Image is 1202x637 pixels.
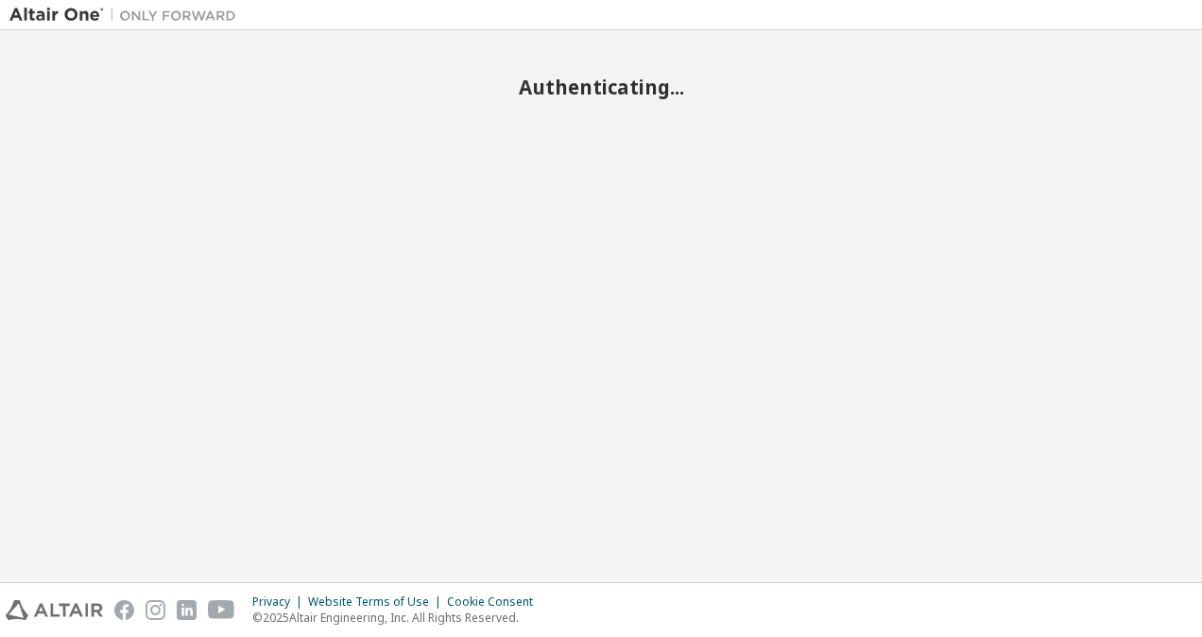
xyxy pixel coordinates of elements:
[308,594,447,610] div: Website Terms of Use
[114,600,134,620] img: facebook.svg
[447,594,544,610] div: Cookie Consent
[6,600,103,620] img: altair_logo.svg
[9,6,246,25] img: Altair One
[177,600,197,620] img: linkedin.svg
[208,600,235,620] img: youtube.svg
[252,610,544,626] p: © 2025 Altair Engineering, Inc. All Rights Reserved.
[146,600,165,620] img: instagram.svg
[9,75,1193,99] h2: Authenticating...
[252,594,308,610] div: Privacy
